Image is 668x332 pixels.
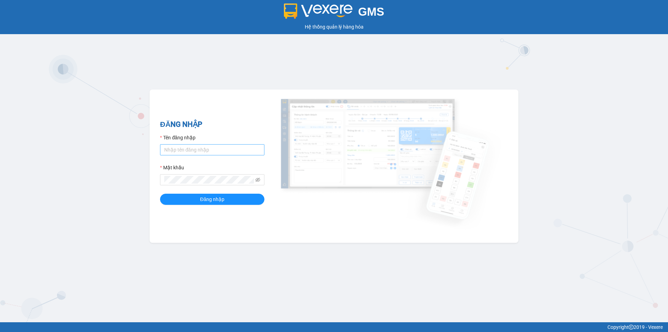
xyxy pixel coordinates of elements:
[160,119,264,130] h2: ĐĂNG NHẬP
[629,325,634,330] span: copyright
[284,10,384,16] a: GMS
[200,195,224,203] span: Đăng nhập
[5,323,663,331] div: Copyright 2019 - Vexere
[160,144,264,155] input: Tên đăng nhập
[255,177,260,182] span: eye-invisible
[164,176,254,184] input: Mật khẩu
[160,164,184,171] label: Mật khẩu
[160,134,196,141] label: Tên đăng nhập
[284,3,353,19] img: logo 2
[2,23,666,31] div: Hệ thống quản lý hàng hóa
[358,5,384,18] span: GMS
[160,194,264,205] button: Đăng nhập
